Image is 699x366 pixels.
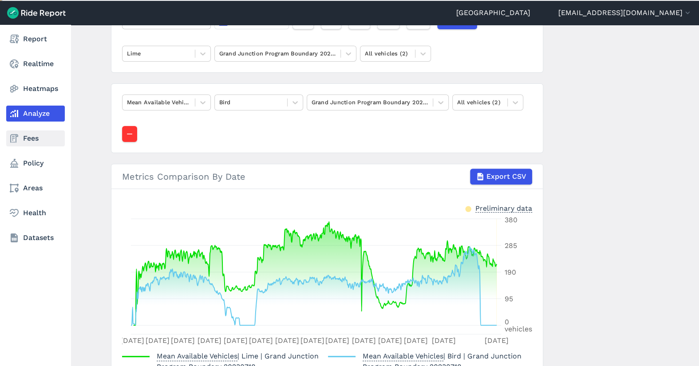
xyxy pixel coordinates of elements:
[505,268,516,276] tspan: 190
[300,336,324,345] tspan: [DATE]
[505,241,517,250] tspan: 285
[6,230,65,246] a: Datasets
[505,318,509,326] tspan: 0
[6,31,65,47] a: Report
[404,336,428,345] tspan: [DATE]
[122,169,532,185] div: Metrics Comparison By Date
[325,336,349,345] tspan: [DATE]
[6,130,65,146] a: Fees
[7,7,66,19] img: Ride Report
[6,106,65,122] a: Analyze
[505,216,517,224] tspan: 380
[432,336,456,345] tspan: [DATE]
[456,8,530,18] a: [GEOGRAPHIC_DATA]
[157,349,237,361] span: Mean Available Vehicles
[485,336,509,345] tspan: [DATE]
[6,180,65,196] a: Areas
[486,171,526,182] span: Export CSV
[275,336,299,345] tspan: [DATE]
[6,205,65,221] a: Health
[6,155,65,171] a: Policy
[223,336,247,345] tspan: [DATE]
[558,8,692,18] button: [EMAIL_ADDRESS][DOMAIN_NAME]
[6,81,65,97] a: Heatmaps
[0,0,1,1] button: Previous
[505,325,532,333] tspan: vehicles
[249,336,273,345] tspan: [DATE]
[171,336,195,345] tspan: [DATE]
[120,336,144,345] tspan: [DATE]
[1,0,2,1] button: Settings
[6,56,65,72] a: Realtime
[352,336,376,345] tspan: [DATE]
[145,336,169,345] tspan: [DATE]
[197,336,221,345] tspan: [DATE]
[470,169,532,185] button: Export CSV
[363,349,443,361] span: Mean Available Vehicles
[505,295,513,303] tspan: 95
[378,336,402,345] tspan: [DATE]
[475,203,532,213] div: Preliminary data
